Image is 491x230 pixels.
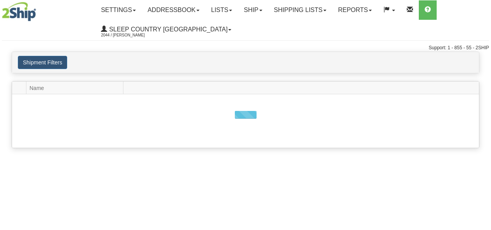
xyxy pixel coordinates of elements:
a: Shipping lists [268,0,332,20]
button: Shipment Filters [18,56,67,69]
a: Reports [332,0,378,20]
span: Sleep Country [GEOGRAPHIC_DATA] [107,26,227,33]
a: Ship [238,0,268,20]
span: 2044 / [PERSON_NAME] [101,31,159,39]
img: logo2044.jpg [2,2,36,21]
a: Addressbook [142,0,205,20]
a: Settings [95,0,142,20]
iframe: chat widget [473,75,490,154]
a: Lists [205,0,238,20]
div: Support: 1 - 855 - 55 - 2SHIP [2,45,489,51]
a: Sleep Country [GEOGRAPHIC_DATA] 2044 / [PERSON_NAME] [95,20,237,39]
